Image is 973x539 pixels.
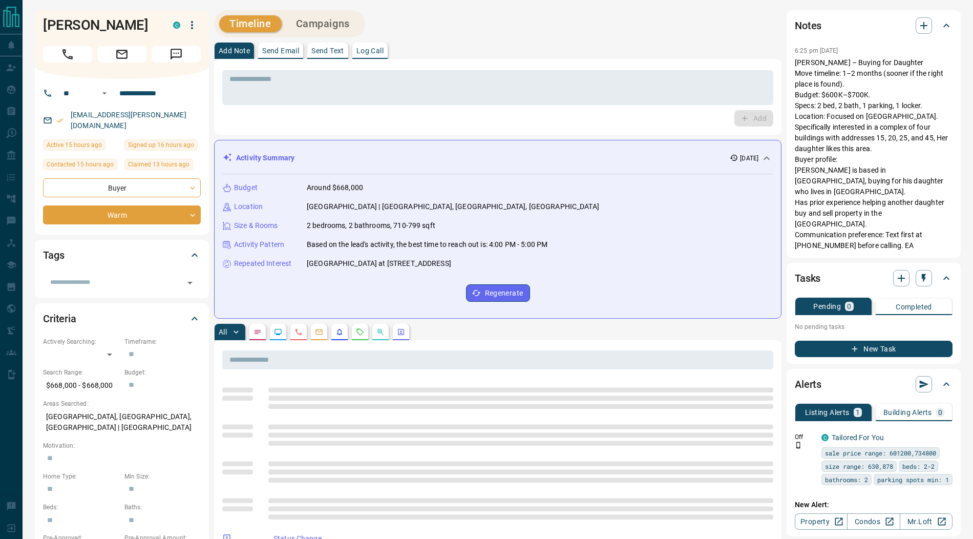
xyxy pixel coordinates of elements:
[847,303,851,310] p: 0
[47,140,102,150] span: Active 15 hours ago
[43,408,201,436] p: [GEOGRAPHIC_DATA], [GEOGRAPHIC_DATA], [GEOGRAPHIC_DATA] | [GEOGRAPHIC_DATA]
[152,46,201,63] span: Message
[795,319,953,335] p: No pending tasks
[128,159,189,170] span: Claimed 13 hours ago
[124,159,201,173] div: Wed Aug 13 2025
[274,328,282,336] svg: Lead Browsing Activity
[821,434,829,441] div: condos.ca
[253,328,262,336] svg: Notes
[805,409,850,416] p: Listing Alerts
[315,328,323,336] svg: Emails
[795,266,953,291] div: Tasks
[832,433,884,442] a: Tailored For You
[795,17,821,34] h2: Notes
[356,328,364,336] svg: Requests
[43,441,201,450] p: Motivation:
[98,87,111,99] button: Open
[286,15,360,32] button: Campaigns
[43,247,64,263] h2: Tags
[900,513,953,530] a: Mr.Loft
[356,47,384,54] p: Log Call
[124,472,201,481] p: Min Size:
[234,239,284,250] p: Activity Pattern
[43,159,119,173] div: Wed Aug 13 2025
[883,409,932,416] p: Building Alerts
[740,154,758,163] p: [DATE]
[47,159,114,170] span: Contacted 15 hours ago
[795,432,815,442] p: Off
[234,258,291,269] p: Repeated Interest
[43,306,201,331] div: Criteria
[307,239,547,250] p: Based on the lead's activity, the best time to reach out is: 4:00 PM - 5:00 PM
[124,503,201,512] p: Baths:
[795,442,802,449] svg: Push Notification Only
[43,399,201,408] p: Areas Searched:
[43,205,201,224] div: Warm
[307,182,363,193] p: Around $668,000
[128,140,194,150] span: Signed up 16 hours ago
[795,57,953,251] p: [PERSON_NAME] – Buying for Daughter Move timeline: 1–2 months (sooner if the right place is found...
[97,46,146,63] span: Email
[466,284,530,302] button: Regenerate
[294,328,303,336] svg: Calls
[56,117,64,124] svg: Email Verified
[795,47,838,54] p: 6:25 pm [DATE]
[856,409,860,416] p: 1
[43,503,119,512] p: Beds:
[71,111,186,130] a: [EMAIL_ADDRESS][PERSON_NAME][DOMAIN_NAME]
[236,153,294,163] p: Activity Summary
[795,376,821,392] h2: Alerts
[234,182,258,193] p: Budget
[938,409,942,416] p: 0
[307,220,435,231] p: 2 bedrooms, 2 bathrooms, 710-799 sqft
[43,243,201,267] div: Tags
[43,310,76,327] h2: Criteria
[234,220,278,231] p: Size & Rooms
[43,17,158,33] h1: [PERSON_NAME]
[43,377,119,394] p: $668,000 - $668,000
[124,139,201,154] div: Wed Aug 13 2025
[902,461,935,471] span: beds: 2-2
[43,178,201,197] div: Buyer
[847,513,900,530] a: Condos
[896,303,932,310] p: Completed
[234,201,263,212] p: Location
[43,139,119,154] div: Wed Aug 13 2025
[795,513,848,530] a: Property
[262,47,299,54] p: Send Email
[219,47,250,54] p: Add Note
[307,258,451,269] p: [GEOGRAPHIC_DATA] at [STREET_ADDRESS]
[173,22,180,29] div: condos.ca
[43,337,119,346] p: Actively Searching:
[795,500,953,510] p: New Alert:
[795,341,953,357] button: New Task
[376,328,385,336] svg: Opportunities
[124,337,201,346] p: Timeframe:
[311,47,344,54] p: Send Text
[43,368,119,377] p: Search Range:
[223,149,773,168] div: Activity Summary[DATE]
[219,15,282,32] button: Timeline
[397,328,405,336] svg: Agent Actions
[795,270,820,286] h2: Tasks
[43,472,119,481] p: Home Type:
[795,13,953,38] div: Notes
[183,276,197,290] button: Open
[813,303,841,310] p: Pending
[43,46,92,63] span: Call
[825,461,893,471] span: size range: 630,878
[825,448,936,458] span: sale price range: 601200,734800
[335,328,344,336] svg: Listing Alerts
[307,201,599,212] p: [GEOGRAPHIC_DATA] | [GEOGRAPHIC_DATA], [GEOGRAPHIC_DATA], [GEOGRAPHIC_DATA]
[124,368,201,377] p: Budget:
[877,474,949,485] span: parking spots min: 1
[219,328,227,336] p: All
[795,372,953,397] div: Alerts
[825,474,868,485] span: bathrooms: 2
